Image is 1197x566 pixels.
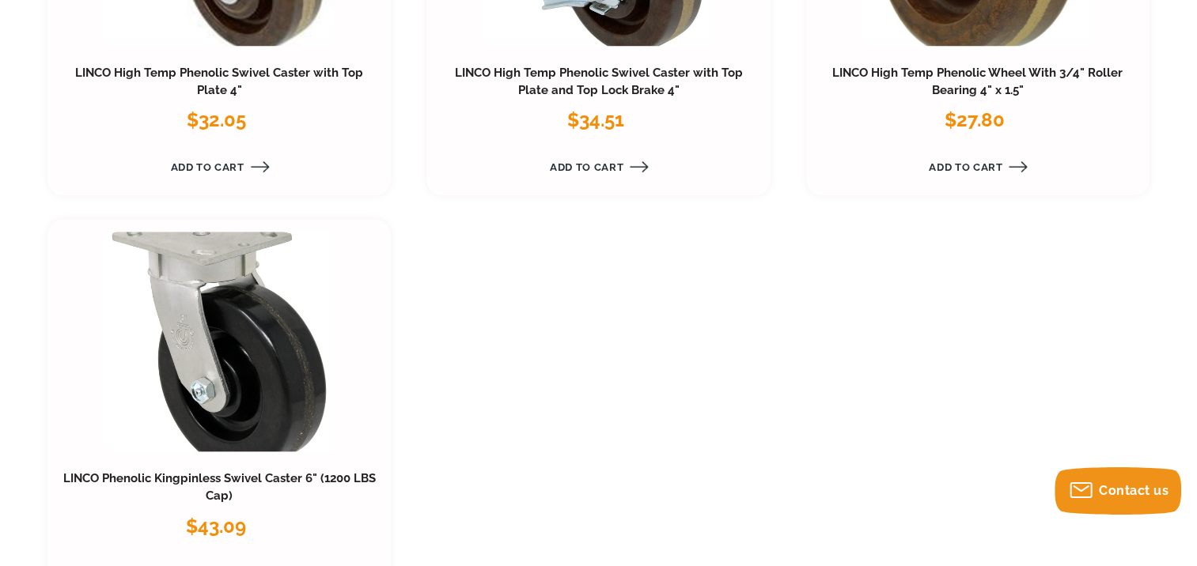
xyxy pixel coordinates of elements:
[945,108,1005,131] span: $27.80
[63,471,376,503] a: LINCO Phenolic Kingpinless Swivel Caster 6" (1200 LBS Cap)
[1055,467,1181,515] button: Contact us
[75,66,363,97] a: LINCO High Temp Phenolic Swivel Caster with Top Plate 4"
[171,161,244,173] span: Add to Cart
[439,152,733,183] a: Add to Cart
[187,108,246,131] span: $32.05
[1099,483,1169,498] span: Contact us
[60,152,354,183] a: Add to Cart
[832,66,1123,97] a: LINCO High Temp Phenolic Wheel With 3/4" Roller Bearing 4" x 1.5"
[567,108,624,131] span: $34.51
[550,161,623,173] span: Add to Cart
[186,515,246,538] span: $43.09
[819,152,1113,183] a: Add to Cart
[929,161,1002,173] span: Add to Cart
[454,66,742,97] a: LINCO High Temp Phenolic Swivel Caster with Top Plate and Top Lock Brake 4"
